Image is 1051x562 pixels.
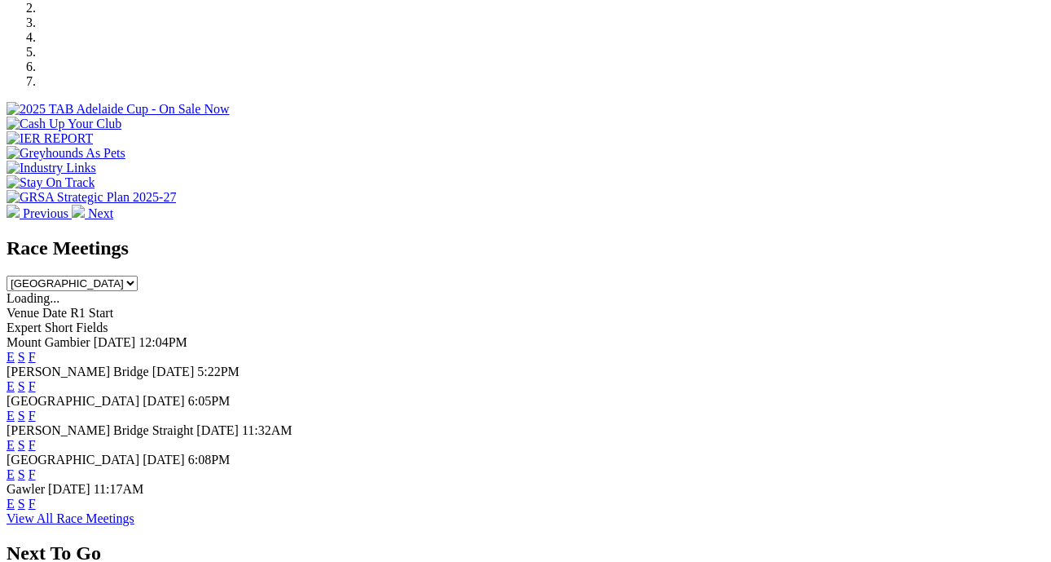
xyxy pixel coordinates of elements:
span: 5:22PM [197,365,240,378]
a: S [18,438,25,452]
img: IER REPORT [7,131,93,146]
a: F [29,409,36,423]
span: 6:05PM [188,394,231,408]
a: F [29,438,36,452]
span: [DATE] [94,335,136,349]
a: View All Race Meetings [7,511,134,525]
span: Mount Gambier [7,335,90,349]
a: E [7,379,15,393]
a: Previous [7,206,72,220]
a: S [18,409,25,423]
span: Next [88,206,113,220]
img: GRSA Strategic Plan 2025-27 [7,190,176,205]
span: [GEOGRAPHIC_DATA] [7,453,139,467]
span: 12:04PM [139,335,187,349]
span: Expert [7,321,42,334]
span: [GEOGRAPHIC_DATA] [7,394,139,408]
a: F [29,379,36,393]
span: [DATE] [143,394,185,408]
img: Cash Up Your Club [7,117,121,131]
span: 11:17AM [94,482,144,496]
a: S [18,379,25,393]
img: Stay On Track [7,175,95,190]
a: S [18,497,25,511]
a: Next [72,206,113,220]
span: Gawler [7,482,45,496]
span: Venue [7,306,39,320]
span: [DATE] [196,423,239,437]
a: E [7,438,15,452]
span: [PERSON_NAME] Bridge Straight [7,423,193,437]
span: [DATE] [143,453,185,467]
img: chevron-right-pager-white.svg [72,205,85,218]
a: F [29,350,36,364]
span: 6:08PM [188,453,231,467]
span: Short [45,321,73,334]
span: R1 Start [70,306,113,320]
a: F [29,497,36,511]
a: E [7,497,15,511]
a: S [18,467,25,481]
span: Previous [23,206,68,220]
a: S [18,350,25,364]
img: 2025 TAB Adelaide Cup - On Sale Now [7,102,230,117]
img: chevron-left-pager-white.svg [7,205,20,218]
h2: Race Meetings [7,237,1044,259]
a: E [7,409,15,423]
img: Greyhounds As Pets [7,146,125,161]
a: E [7,350,15,364]
span: Fields [76,321,108,334]
span: [PERSON_NAME] Bridge [7,365,149,378]
span: Date [42,306,67,320]
a: E [7,467,15,481]
span: [DATE] [152,365,195,378]
span: 11:32AM [242,423,292,437]
span: [DATE] [48,482,90,496]
a: F [29,467,36,481]
img: Industry Links [7,161,96,175]
span: Loading... [7,291,59,305]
